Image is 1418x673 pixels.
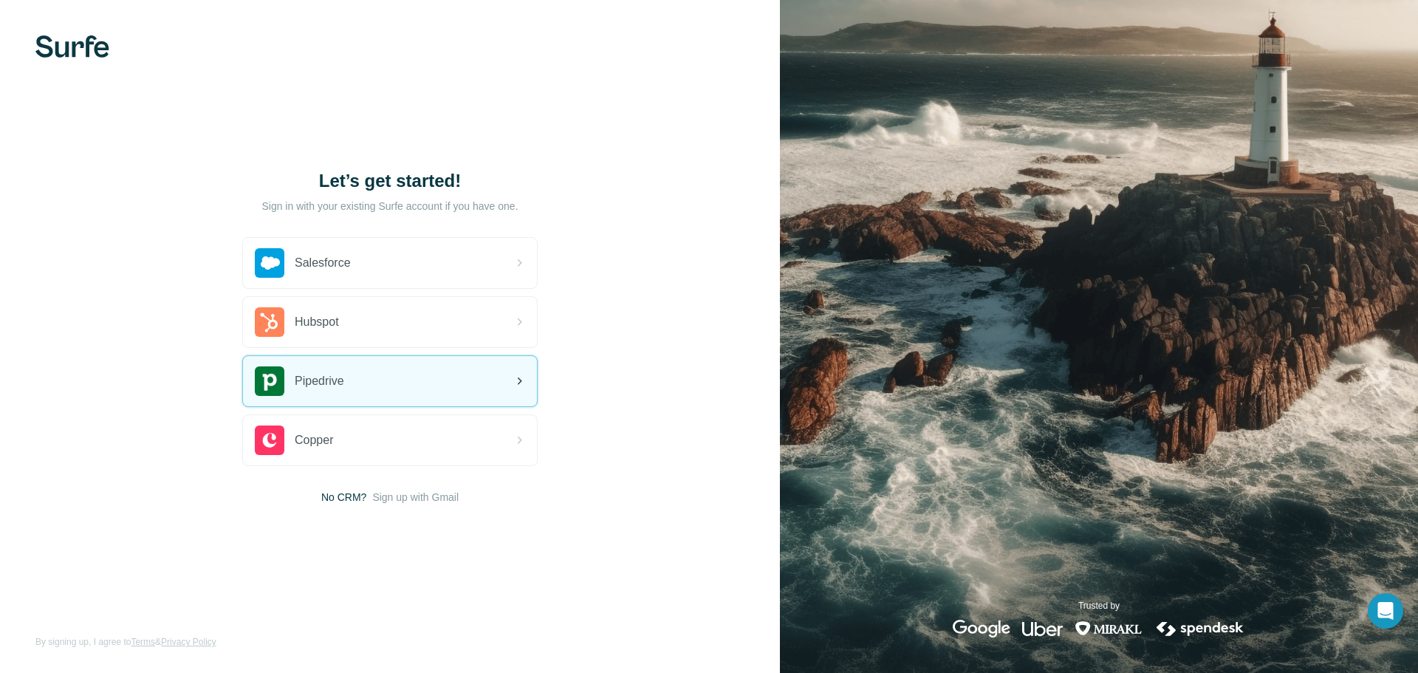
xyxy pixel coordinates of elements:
[295,372,344,390] span: Pipedrive
[295,313,339,331] span: Hubspot
[255,307,284,337] img: hubspot's logo
[35,635,216,649] span: By signing up, I agree to &
[295,431,333,449] span: Copper
[1154,620,1246,638] img: spendesk's logo
[1022,620,1063,638] img: uber's logo
[131,637,155,647] a: Terms
[255,426,284,455] img: copper's logo
[321,490,366,505] span: No CRM?
[161,637,216,647] a: Privacy Policy
[295,254,351,272] span: Salesforce
[372,490,459,505] button: Sign up with Gmail
[255,366,284,396] img: pipedrive's logo
[1078,599,1120,612] p: Trusted by
[1368,593,1403,629] div: Open Intercom Messenger
[953,620,1010,638] img: google's logo
[242,169,538,193] h1: Let’s get started!
[255,248,284,278] img: salesforce's logo
[261,199,518,213] p: Sign in with your existing Surfe account if you have one.
[1075,620,1143,638] img: mirakl's logo
[35,35,109,58] img: Surfe's logo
